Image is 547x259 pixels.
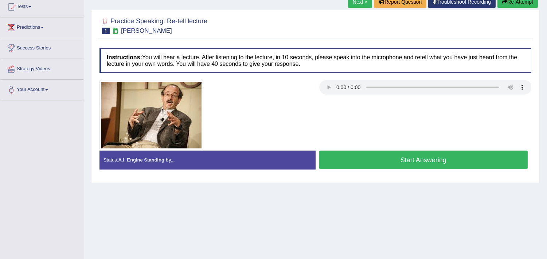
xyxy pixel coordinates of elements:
small: [PERSON_NAME] [121,27,172,34]
a: Success Stories [0,38,83,56]
a: Predictions [0,17,83,36]
a: Your Account [0,80,83,98]
b: Instructions: [107,54,142,60]
h2: Practice Speaking: Re-tell lecture [99,16,207,34]
small: Exam occurring question [112,28,119,35]
strong: A.I. Engine Standing by... [118,157,175,163]
h4: You will hear a lecture. After listening to the lecture, in 10 seconds, please speak into the mic... [99,48,531,73]
button: Start Answering [319,151,528,169]
a: Strategy Videos [0,59,83,77]
span: 1 [102,28,110,34]
div: Status: [99,151,316,169]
